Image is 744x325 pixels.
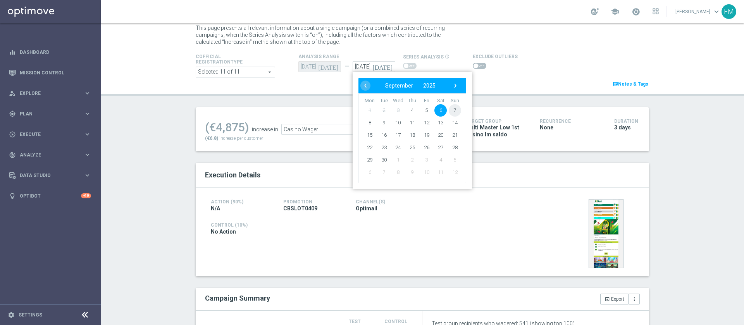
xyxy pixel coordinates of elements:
[419,98,434,104] th: weekday
[363,104,376,117] span: 1
[84,172,91,179] i: keyboard_arrow_right
[20,62,91,83] a: Mission Control
[9,131,16,138] i: play_circle_outline
[9,172,91,179] button: Data Studio keyboard_arrow_right
[405,98,420,104] th: weekday
[349,319,361,324] span: Test
[434,154,447,166] span: 4
[406,141,418,154] span: 25
[9,131,91,138] button: play_circle_outline Execute keyboard_arrow_right
[420,154,433,166] span: 3
[385,83,413,89] span: September
[406,154,418,166] span: 2
[9,193,16,199] i: lightbulb
[434,117,447,129] span: 13
[372,61,395,70] i: [DATE]
[9,90,16,97] i: person_search
[363,129,376,141] span: 15
[205,171,260,179] span: Execution Details
[20,153,84,157] span: Analyze
[378,154,390,166] span: 30
[9,49,16,56] i: equalizer
[283,199,344,205] h4: Promotion
[392,141,404,154] span: 24
[540,119,603,124] h4: Recurrence
[392,166,404,179] span: 8
[384,319,407,324] span: Control
[356,205,377,212] span: Optimail
[9,90,84,97] div: Explore
[611,7,619,16] span: school
[449,166,461,179] span: 12
[9,70,91,76] button: Mission Control
[392,104,404,117] span: 3
[9,152,91,158] button: track_changes Analyze keyboard_arrow_right
[20,186,81,206] a: Optibot
[613,81,618,87] i: chat
[9,110,84,117] div: Plan
[81,193,91,198] div: +10
[392,117,404,129] span: 10
[19,313,42,317] a: Settings
[378,104,390,117] span: 2
[8,311,15,318] i: settings
[283,205,317,212] span: CBSLOT0409
[450,81,460,91] button: ›
[378,166,390,179] span: 7
[341,63,353,70] div: —
[420,166,433,179] span: 10
[629,294,640,304] button: more_vert
[434,141,447,154] span: 27
[9,90,91,96] button: person_search Explore keyboard_arrow_right
[363,98,377,104] th: weekday
[9,193,91,199] button: lightbulb Optibot +10
[9,186,91,206] div: Optibot
[465,124,528,138] span: Multi Master Low 1st Casino lm saldo
[9,151,16,158] i: track_changes
[420,141,433,154] span: 26
[614,124,631,131] span: 3 days
[434,129,447,141] span: 20
[722,4,736,19] div: FM
[205,120,249,134] div: (€4,875)
[418,81,441,91] button: 2025
[465,119,528,124] h4: Target Group
[449,154,461,166] span: 5
[360,81,370,91] button: ‹
[20,91,84,96] span: Explore
[449,104,461,117] span: 7
[196,24,455,45] p: This page presents all relevant information about a single campaign (or a combined series of recu...
[211,222,489,228] h4: Control (10%)
[84,151,91,158] i: keyboard_arrow_right
[211,205,220,212] span: N/A
[632,296,637,302] i: more_vert
[298,54,403,59] h4: analysis range
[403,54,444,60] span: series analysis
[434,104,447,117] span: 6
[219,136,263,141] span: increase per customer
[20,42,91,62] a: Dashboard
[378,141,390,154] span: 23
[604,296,610,302] i: open_in_browser
[434,98,448,104] th: weekday
[363,154,376,166] span: 29
[9,131,84,138] div: Execute
[712,7,721,16] span: keyboard_arrow_down
[449,117,461,129] span: 14
[84,131,91,138] i: keyboard_arrow_right
[211,228,236,235] span: No Action
[353,72,472,189] bs-datepicker-container: calendar
[392,129,404,141] span: 17
[448,98,462,104] th: weekday
[9,111,91,117] button: gps_fixed Plan keyboard_arrow_right
[612,80,649,88] a: chatNotes & Tags
[20,173,84,178] span: Data Studio
[84,110,91,117] i: keyboard_arrow_right
[353,61,395,72] input: Select Date
[540,124,553,131] span: None
[196,67,275,77] span: Expert Online Expert Retail Master Online Master Retail Other and 6 more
